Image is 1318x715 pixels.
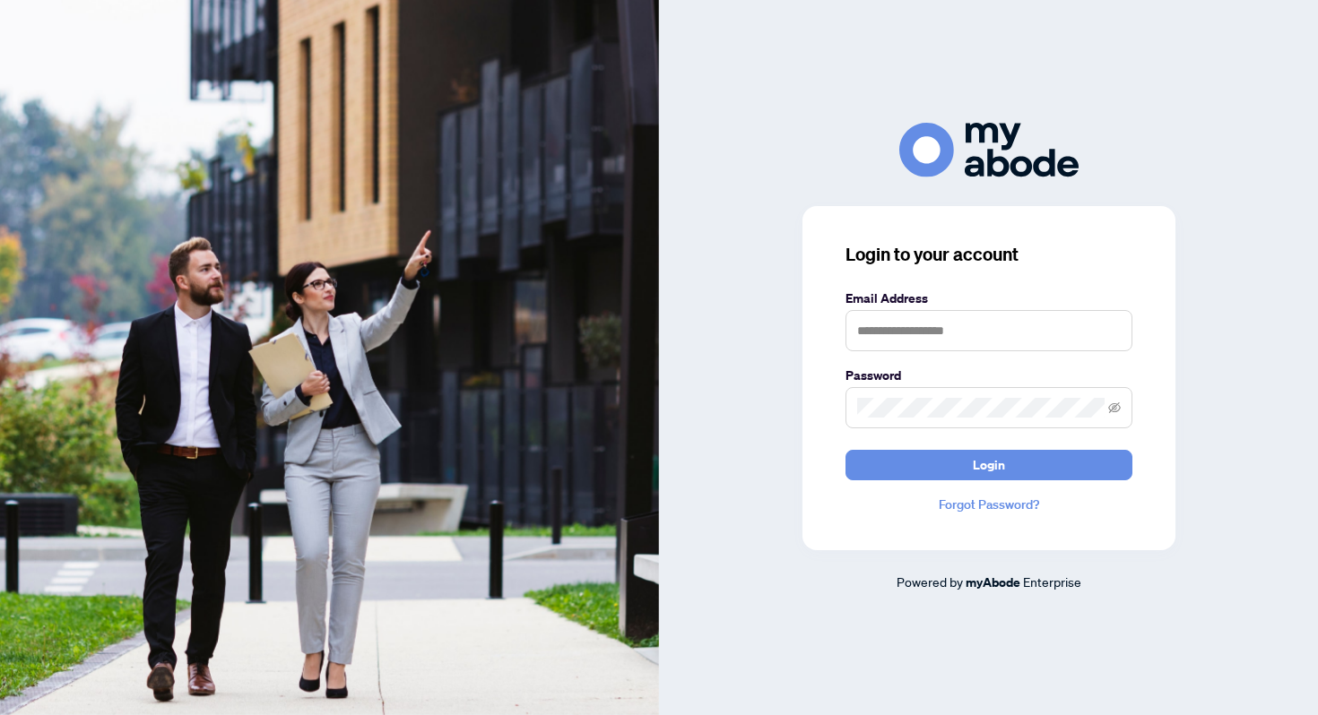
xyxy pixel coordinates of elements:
[845,495,1132,514] a: Forgot Password?
[1108,401,1121,414] span: eye-invisible
[966,573,1020,592] a: myAbode
[973,451,1005,479] span: Login
[845,366,1132,385] label: Password
[845,289,1132,308] label: Email Address
[899,123,1079,177] img: ma-logo
[845,242,1132,267] h3: Login to your account
[845,450,1132,480] button: Login
[897,573,963,590] span: Powered by
[1023,573,1081,590] span: Enterprise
